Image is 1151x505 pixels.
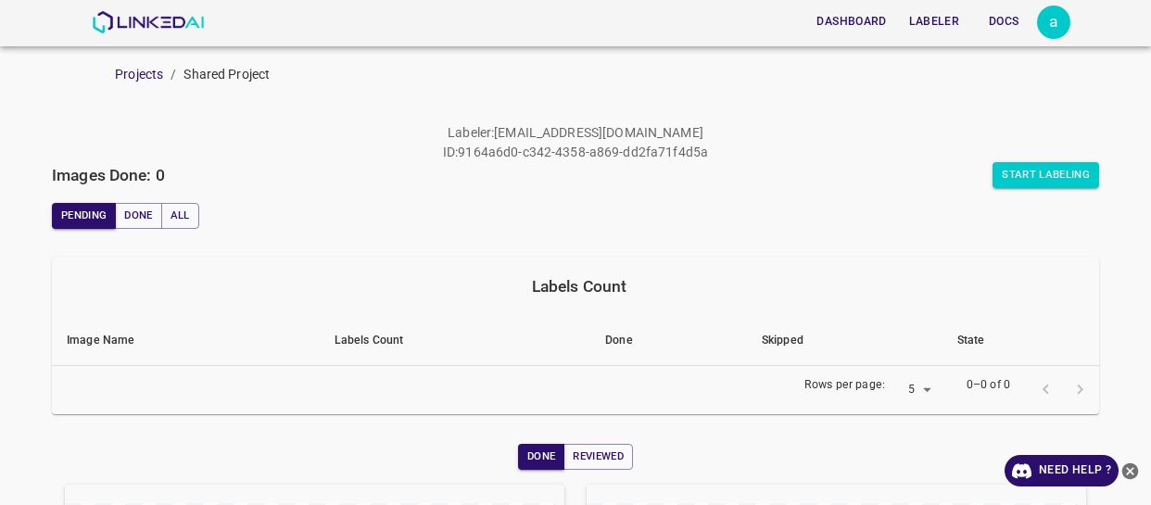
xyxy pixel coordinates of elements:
[590,316,747,366] th: Done
[183,65,270,84] p: Shared Project
[804,377,885,394] p: Rows per page:
[448,123,494,143] p: Labeler :
[320,316,590,366] th: Labels Count
[67,273,1092,299] div: Labels Count
[52,162,165,188] h6: Images Done: 0
[458,143,708,162] p: 9164a6d0-c342-4358-a869-dd2fa71f4d5a
[563,444,633,470] button: Reviewed
[993,162,1099,188] button: Start Labeling
[115,65,1151,84] nav: breadcrumb
[52,203,116,229] button: Pending
[892,378,937,403] div: 5
[1119,455,1142,486] button: close-help
[1037,6,1070,39] div: a
[974,6,1033,37] button: Docs
[902,6,967,37] button: Labeler
[92,11,204,33] img: LinkedAI
[443,143,458,162] p: ID :
[898,3,970,41] a: Labeler
[942,316,1099,366] th: State
[518,444,564,470] button: Done
[52,316,320,366] th: Image Name
[171,65,176,84] li: /
[1037,6,1070,39] button: Open settings
[161,203,199,229] button: All
[115,67,163,82] a: Projects
[115,203,161,229] button: Done
[805,3,897,41] a: Dashboard
[809,6,893,37] button: Dashboard
[1005,455,1119,486] a: Need Help ?
[494,123,703,143] p: [EMAIL_ADDRESS][DOMAIN_NAME]
[747,316,942,366] th: Skipped
[967,377,1010,394] p: 0–0 of 0
[970,3,1037,41] a: Docs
